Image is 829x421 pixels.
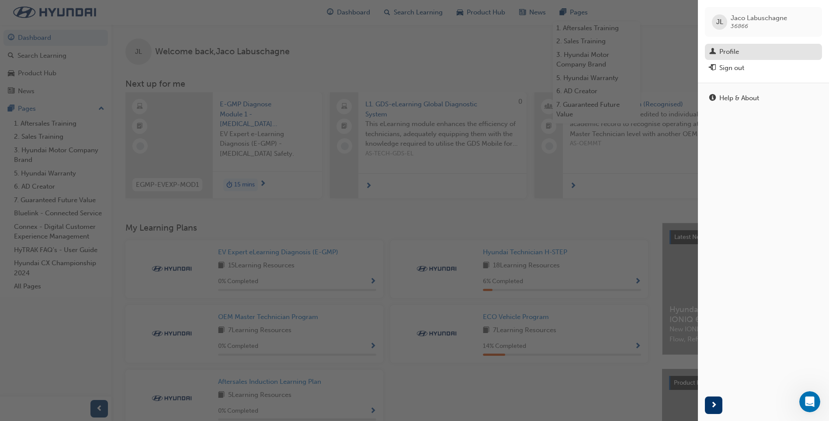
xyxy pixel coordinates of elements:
[731,22,748,30] span: 36866
[709,48,716,56] span: man-icon
[709,64,716,72] span: exit-icon
[799,391,820,412] iframe: Intercom live chat
[731,14,787,22] span: Jaco Labuschagne
[719,93,759,103] div: Help & About
[719,63,744,73] div: Sign out
[705,90,822,106] a: Help & About
[719,47,739,57] div: Profile
[709,95,716,102] span: info-icon
[711,400,717,411] span: next-icon
[705,44,822,60] a: Profile
[716,17,723,27] span: JL
[705,60,822,76] button: Sign out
